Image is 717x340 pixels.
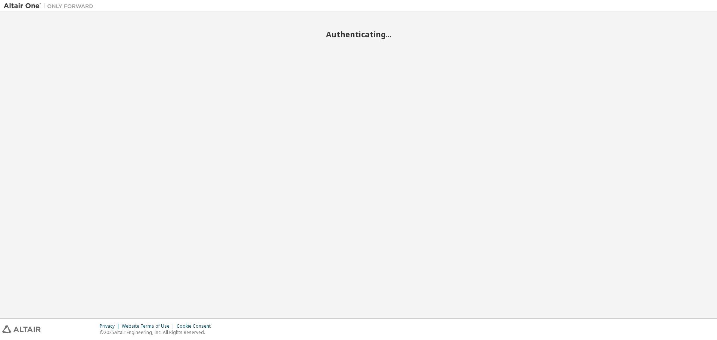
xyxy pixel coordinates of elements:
p: © 2025 Altair Engineering, Inc. All Rights Reserved. [100,329,215,336]
div: Privacy [100,323,122,329]
div: Website Terms of Use [122,323,177,329]
img: Altair One [4,2,97,10]
h2: Authenticating... [4,29,713,39]
img: altair_logo.svg [2,325,41,333]
div: Cookie Consent [177,323,215,329]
